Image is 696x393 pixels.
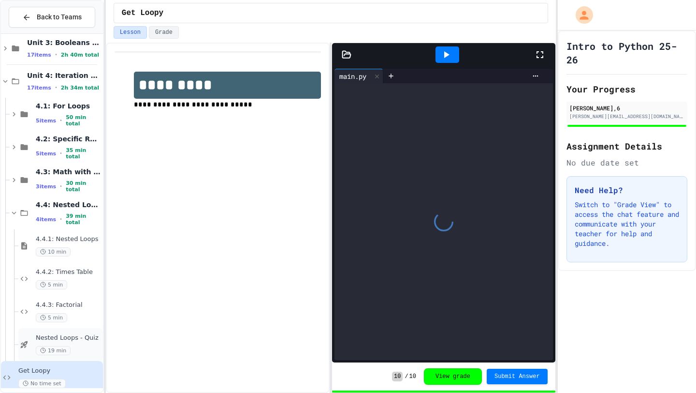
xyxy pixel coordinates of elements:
p: Switch to "Grade View" to access the chat feature and communicate with your teacher for help and ... [575,200,679,248]
div: [PERSON_NAME],6 [569,104,684,112]
span: 35 min total [66,147,101,160]
span: 4 items [36,216,56,223]
span: Get Loopy [18,367,101,375]
span: • [55,84,57,91]
span: / [405,373,408,380]
span: 39 min total [66,213,101,226]
span: • [60,150,62,157]
span: • [60,117,62,124]
button: Back to Teams [9,7,95,28]
button: View grade [424,368,482,385]
span: • [60,182,62,190]
span: Get Loopy [122,7,163,19]
span: 17 items [27,52,51,58]
h1: Intro to Python 25-26 [566,39,687,66]
div: My Account [565,4,595,26]
button: Submit Answer [487,369,548,384]
span: • [60,215,62,223]
span: 2h 40m total [61,52,99,58]
span: 4.3: Math with Loops [36,167,101,176]
span: 10 min [36,247,71,257]
div: [PERSON_NAME][EMAIL_ADDRESS][DOMAIN_NAME] [569,113,684,120]
span: 10 [392,372,403,381]
span: Unit 3: Booleans and Conditionals [27,38,101,47]
span: 2h 34m total [61,85,99,91]
span: 5 min [36,280,67,289]
span: 10 [409,373,416,380]
span: Back to Teams [37,12,82,22]
span: 4.4.2: Times Table [36,268,101,276]
span: Submit Answer [494,373,540,380]
h2: Assignment Details [566,139,687,153]
span: 5 items [36,151,56,157]
span: 30 min total [66,180,101,193]
span: 19 min [36,346,71,355]
span: 4.4.1: Nested Loops [36,235,101,243]
span: 3 items [36,183,56,190]
div: main.py [334,71,371,81]
span: Unit 4: Iteration and Random Numbers [27,71,101,80]
button: Grade [149,26,179,39]
h2: Your Progress [566,82,687,96]
h3: Need Help? [575,184,679,196]
span: 5 min [36,313,67,322]
span: 50 min total [66,114,101,127]
span: No time set [18,379,66,388]
span: 17 items [27,85,51,91]
span: 4.4: Nested Loops [36,200,101,209]
span: 4.4.3: Factorial [36,301,101,309]
button: Lesson [114,26,147,39]
div: main.py [334,69,383,83]
div: No due date set [566,157,687,168]
span: 4.2: Specific Ranges [36,135,101,143]
span: Nested Loops - Quiz [36,334,101,342]
span: 5 items [36,118,56,124]
span: • [55,51,57,59]
span: 4.1: For Loops [36,102,101,110]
